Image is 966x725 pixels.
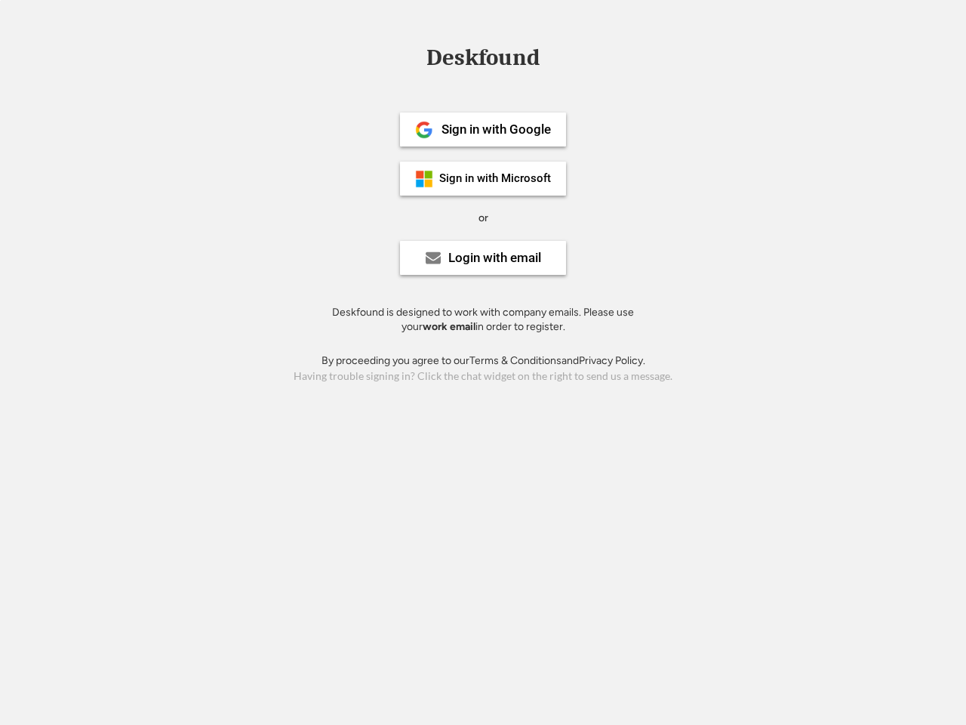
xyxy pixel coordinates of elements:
div: Deskfound [419,46,547,69]
a: Terms & Conditions [469,354,561,367]
a: Privacy Policy. [579,354,645,367]
img: ms-symbollockup_mssymbol_19.png [415,170,433,188]
div: Login with email [448,251,541,264]
div: Deskfound is designed to work with company emails. Please use your in order to register. [313,305,653,335]
strong: work email [423,320,475,333]
div: By proceeding you agree to our and [321,353,645,369]
img: 1024px-Google__G__Logo.svg.png [415,121,433,139]
div: or [478,211,488,226]
div: Sign in with Microsoft [439,173,551,184]
div: Sign in with Google [441,123,551,136]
